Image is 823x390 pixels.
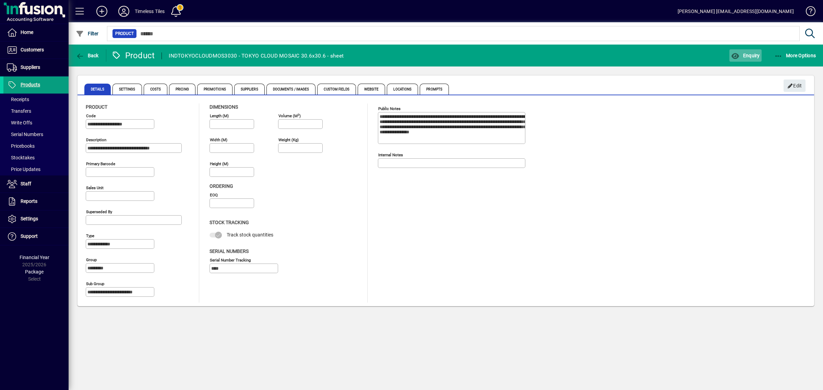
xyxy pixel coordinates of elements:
a: Pricebooks [3,140,69,152]
div: INDTOKYOCLOUDMOS3030 - TOKYO CLOUD MOSAIC 30.6x30.6 - sheet [169,50,344,61]
mat-label: Width (m) [210,137,227,142]
button: Add [91,5,113,17]
span: Financial Year [20,255,49,260]
span: More Options [774,53,816,58]
mat-label: Type [86,233,94,238]
span: Custom Fields [317,84,356,95]
span: Details [84,84,111,95]
span: Product [86,104,107,110]
span: Dimensions [210,104,238,110]
span: Pricing [169,84,195,95]
button: Edit [784,80,806,92]
mat-label: Public Notes [378,106,401,111]
span: Settings [21,216,38,221]
button: Filter [74,27,100,40]
a: Support [3,228,69,245]
mat-label: Superseded by [86,209,112,214]
a: Serial Numbers [3,129,69,140]
span: Ordering [210,183,233,189]
a: Reports [3,193,69,210]
sup: 3 [298,113,299,116]
a: Home [3,24,69,41]
span: Track stock quantities [227,232,273,237]
span: Product [115,30,134,37]
mat-label: Serial Number tracking [210,257,251,262]
div: Timeless Tiles [135,6,165,17]
span: Back [76,53,99,58]
span: Documents / Images [266,84,316,95]
a: Settings [3,210,69,228]
mat-label: Description [86,137,106,142]
a: Suppliers [3,59,69,76]
button: More Options [773,49,818,62]
mat-label: Code [86,113,96,118]
span: Reports [21,198,37,204]
mat-label: Sales unit [86,185,104,190]
span: Home [21,29,33,35]
span: Receipts [7,97,29,102]
span: Write Offs [7,120,32,125]
mat-label: EOQ [210,193,218,197]
span: Edit [787,80,802,92]
span: Products [21,82,40,87]
span: Stocktakes [7,155,35,160]
mat-label: Internal Notes [378,153,403,157]
mat-label: Length (m) [210,113,229,118]
mat-label: Group [86,257,97,262]
a: Knowledge Base [801,1,814,24]
mat-label: Primary barcode [86,161,115,166]
span: Transfers [7,108,31,114]
mat-label: Height (m) [210,161,228,166]
span: Settings [112,84,142,95]
span: Promotions [197,84,232,95]
a: Transfers [3,105,69,117]
mat-label: Volume (m ) [278,113,301,118]
span: Enquiry [731,53,760,58]
a: Receipts [3,94,69,105]
span: Customers [21,47,44,52]
app-page-header-button: Back [69,49,106,62]
span: Stock Tracking [210,220,249,225]
span: Support [21,233,38,239]
span: Website [358,84,385,95]
a: Staff [3,175,69,193]
span: Suppliers [21,64,40,70]
span: Serial Numbers [210,248,249,254]
button: Enquiry [729,49,761,62]
a: Customers [3,41,69,59]
span: Prompts [420,84,449,95]
span: Filter [76,31,99,36]
a: Price Updates [3,163,69,175]
button: Back [74,49,100,62]
a: Stocktakes [3,152,69,163]
a: Write Offs [3,117,69,129]
button: Profile [113,5,135,17]
span: Costs [144,84,168,95]
span: Price Updates [7,167,40,172]
span: Package [25,269,44,275]
span: Serial Numbers [7,132,43,137]
mat-label: Sub group [86,281,104,286]
div: [PERSON_NAME] [EMAIL_ADDRESS][DOMAIN_NAME] [678,6,794,17]
span: Staff [21,181,31,186]
span: Locations [387,84,418,95]
span: Pricebooks [7,143,35,149]
div: Product [111,50,155,61]
mat-label: Weight (Kg) [278,137,299,142]
span: Suppliers [234,84,265,95]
